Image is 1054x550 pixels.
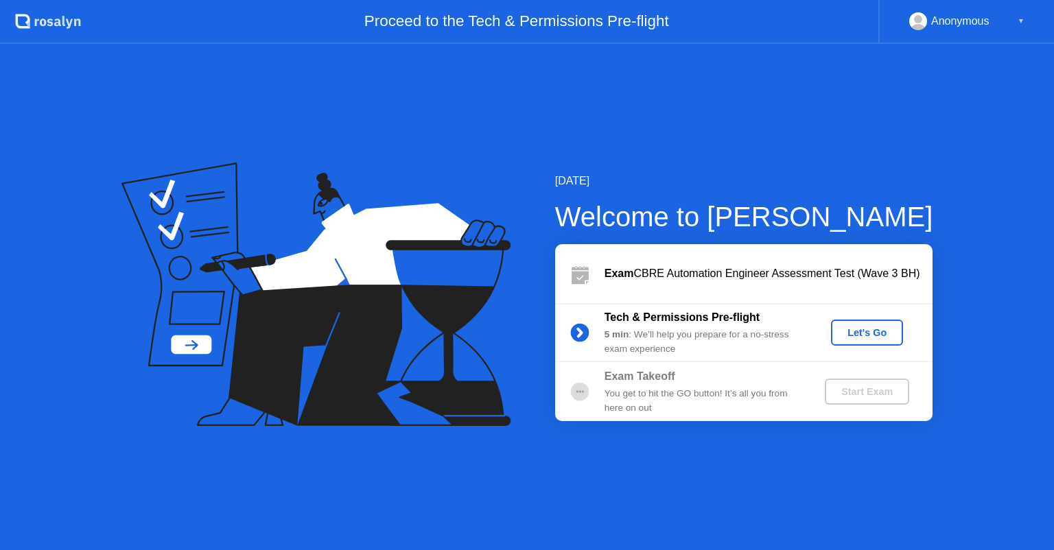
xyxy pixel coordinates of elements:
div: ▼ [1018,12,1024,30]
b: Exam Takeoff [605,370,675,382]
div: [DATE] [555,173,933,189]
button: Start Exam [825,379,909,405]
div: You get to hit the GO button! It’s all you from here on out [605,387,802,415]
div: Welcome to [PERSON_NAME] [555,196,933,237]
div: CBRE Automation Engineer Assessment Test (Wave 3 BH) [605,265,933,282]
div: Start Exam [830,386,904,397]
b: 5 min [605,329,629,339]
div: : We’ll help you prepare for a no-stress exam experience [605,328,802,356]
button: Let's Go [831,320,903,346]
b: Tech & Permissions Pre-flight [605,311,760,323]
div: Anonymous [931,12,989,30]
b: Exam [605,267,634,279]
div: Let's Go [836,327,898,338]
